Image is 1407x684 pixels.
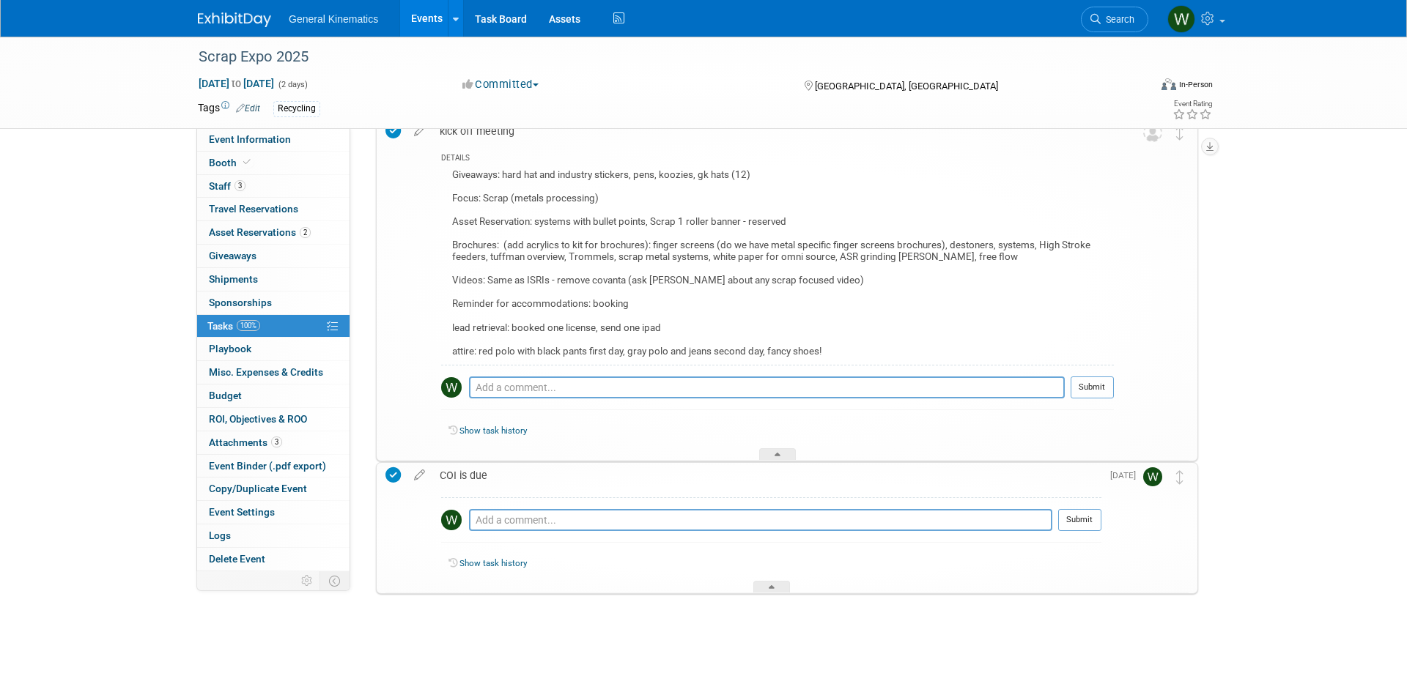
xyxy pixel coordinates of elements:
[197,524,350,547] a: Logs
[209,157,254,168] span: Booth
[459,425,527,436] a: Show task history
[209,390,242,401] span: Budget
[815,81,998,92] span: [GEOGRAPHIC_DATA], [GEOGRAPHIC_DATA]
[1162,78,1176,90] img: Format-Inperson.png
[209,203,298,215] span: Travel Reservations
[209,273,258,285] span: Shipments
[271,436,282,447] span: 3
[209,529,231,541] span: Logs
[237,320,260,331] span: 100%
[197,455,350,477] a: Event Binder (.pdf export)
[209,226,311,238] span: Asset Reservations
[198,100,260,117] td: Tags
[197,152,350,174] a: Booth
[1176,470,1183,484] i: Move task
[289,13,378,25] span: General Kinematics
[198,77,275,90] span: [DATE] [DATE]
[1172,100,1212,108] div: Event Rating
[197,128,350,151] a: Event Information
[229,78,243,89] span: to
[432,463,1101,488] div: COI is due
[1167,5,1195,33] img: Whitney Swanson
[197,175,350,198] a: Staff3
[457,77,544,92] button: Committed
[197,268,350,291] a: Shipments
[197,384,350,407] a: Budget
[1143,123,1162,142] img: Unassigned
[197,477,350,500] a: Copy/Duplicate Event
[197,361,350,384] a: Misc. Expenses & Credits
[1062,76,1213,98] div: Event Format
[1058,509,1101,531] button: Submit
[209,366,323,378] span: Misc. Expenses & Credits
[197,408,350,431] a: ROI, Objectives & ROO
[197,291,350,314] a: Sponsorships
[407,469,432,482] a: edit
[1071,376,1114,398] button: Submit
[320,571,350,590] td: Toggle Event Tabs
[209,436,282,448] span: Attachments
[207,320,260,332] span: Tasks
[197,431,350,454] a: Attachments3
[197,245,350,267] a: Giveaways
[197,501,350,524] a: Event Settings
[1143,467,1162,486] img: Whitney Swanson
[441,510,462,530] img: Whitney Swanson
[209,413,307,425] span: ROI, Objectives & ROO
[197,198,350,220] a: Travel Reservations
[441,377,462,398] img: Whitney Swanson
[236,103,260,114] a: Edit
[441,153,1114,166] div: DETAILS
[209,250,256,261] span: Giveaways
[209,297,272,308] span: Sponsorships
[197,338,350,360] a: Playbook
[273,101,320,116] div: Recycling
[243,158,251,166] i: Booth reservation complete
[209,483,307,494] span: Copy/Duplicate Event
[1176,126,1183,140] i: Move task
[209,133,291,145] span: Event Information
[209,553,265,565] span: Delete Event
[234,180,245,191] span: 3
[193,44,1126,70] div: Scrap Expo 2025
[432,119,1114,144] div: kick off meeting
[441,166,1114,365] div: Giveaways: hard hat and industry stickers, pens, koozies, gk hats (12) Focus: Scrap (metals proce...
[459,558,527,568] a: Show task history
[295,571,320,590] td: Personalize Event Tab Strip
[209,460,326,472] span: Event Binder (.pdf export)
[277,80,308,89] span: (2 days)
[1178,79,1213,90] div: In-Person
[407,124,432,138] a: edit
[1110,470,1143,480] span: [DATE]
[1101,14,1134,25] span: Search
[209,180,245,192] span: Staff
[209,343,251,354] span: Playbook
[198,12,271,27] img: ExhibitDay
[1081,7,1148,32] a: Search
[209,506,275,518] span: Event Settings
[197,548,350,570] a: Delete Event
[300,227,311,238] span: 2
[197,221,350,244] a: Asset Reservations2
[197,315,350,338] a: Tasks100%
